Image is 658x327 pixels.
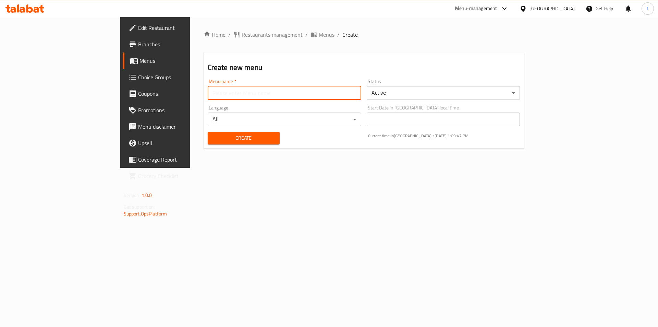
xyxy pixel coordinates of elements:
[529,5,575,12] div: [GEOGRAPHIC_DATA]
[204,31,524,39] nav: breadcrumb
[138,40,225,48] span: Branches
[123,52,230,69] a: Menus
[138,90,225,98] span: Coupons
[123,168,230,184] a: Grocery Checklist
[138,106,225,114] span: Promotions
[310,31,334,39] a: Menus
[138,155,225,164] span: Coverage Report
[138,139,225,147] span: Upsell
[208,132,280,144] button: Create
[647,5,648,12] span: f
[124,202,155,211] span: Get support on:
[138,24,225,32] span: Edit Restaurant
[123,85,230,102] a: Coupons
[138,172,225,180] span: Grocery Checklist
[124,209,167,218] a: Support.OpsPlatform
[342,31,358,39] span: Create
[208,113,361,126] div: All
[142,191,152,200] span: 1.0.0
[233,31,303,39] a: Restaurants management
[123,20,230,36] a: Edit Restaurant
[208,62,520,73] h2: Create new menu
[123,118,230,135] a: Menu disclaimer
[368,133,520,139] p: Current time in [GEOGRAPHIC_DATA] is [DATE] 1:09:47 PM
[337,31,340,39] li: /
[123,151,230,168] a: Coverage Report
[138,73,225,81] span: Choice Groups
[123,36,230,52] a: Branches
[213,134,274,142] span: Create
[124,191,141,200] span: Version:
[208,86,361,100] input: Please enter Menu name
[123,135,230,151] a: Upsell
[305,31,308,39] li: /
[123,69,230,85] a: Choice Groups
[367,86,520,100] div: Active
[139,57,225,65] span: Menus
[242,31,303,39] span: Restaurants management
[138,122,225,131] span: Menu disclaimer
[319,31,334,39] span: Menus
[123,102,230,118] a: Promotions
[455,4,497,13] div: Menu-management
